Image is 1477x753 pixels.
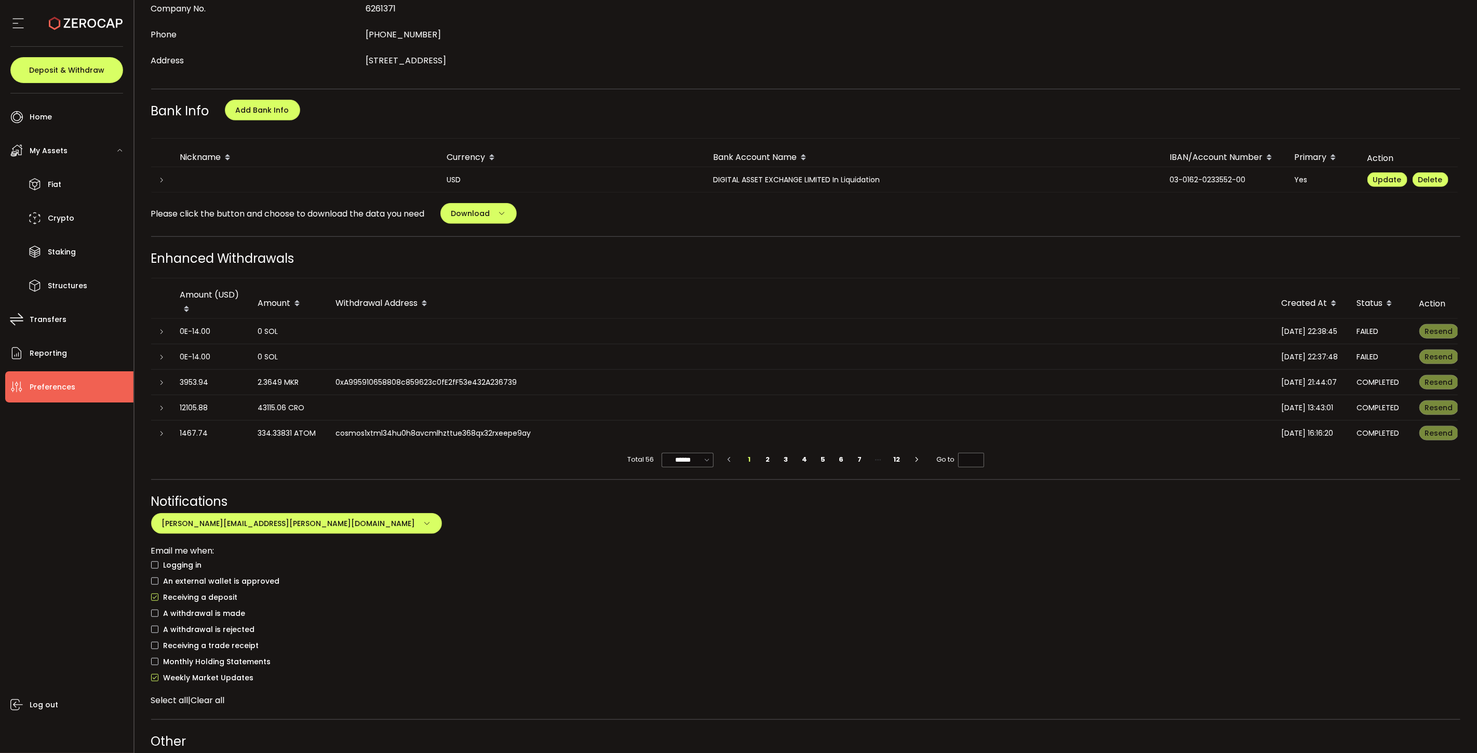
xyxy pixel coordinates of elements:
[180,326,241,338] div: 0E-14.00
[151,557,1461,686] div: checkbox-group
[258,351,319,363] div: 0 SOL
[30,380,75,395] span: Preferences
[48,177,61,192] span: Fiat
[1413,172,1448,187] button: Delete
[158,593,238,602] span: Receiving a deposit
[158,609,246,618] span: A withdrawal is made
[366,29,441,41] span: [PHONE_NUMBER]
[1273,295,1349,313] div: Created At
[151,513,442,534] button: [PERSON_NAME][EMAIL_ADDRESS][PERSON_NAME][DOMAIN_NAME]
[151,732,1461,750] div: Other
[1419,426,1459,440] button: Resend
[1425,402,1453,413] span: Resend
[180,427,241,439] div: 1467.74
[758,452,777,467] li: 2
[937,452,984,467] span: Go to
[1282,427,1340,439] div: [DATE] 16:16:20
[814,452,833,467] li: 5
[151,544,1461,557] div: Email me when:
[1419,349,1459,364] button: Resend
[1419,324,1459,339] button: Resend
[151,694,189,706] span: Select all
[162,518,415,529] span: [PERSON_NAME][EMAIL_ADDRESS][PERSON_NAME][DOMAIN_NAME]
[705,174,1162,186] div: DIGITAL ASSET EXCHANGE LIMITED In Liquidation
[158,673,254,683] span: Weekly Market Updates
[225,100,300,120] button: Add Bank Info
[328,295,1273,313] div: Withdrawal Address
[1425,428,1453,438] span: Resend
[48,211,74,226] span: Crypto
[30,697,58,712] span: Log out
[1419,400,1459,415] button: Resend
[1357,427,1403,439] div: COMPLETED
[851,452,869,467] li: 7
[1419,375,1459,389] button: Resend
[180,351,241,363] div: 0E-14.00
[1373,174,1402,185] span: Update
[151,102,209,119] span: Bank Info
[1359,152,1458,164] div: Action
[30,143,68,158] span: My Assets
[1357,326,1403,338] div: FAILED
[440,203,517,224] button: Download
[627,452,654,467] span: Total 56
[151,249,1461,267] div: Enhanced Withdrawals
[888,452,906,467] li: 12
[158,657,271,667] span: Monthly Holding Statements
[451,208,490,219] span: Download
[48,278,87,293] span: Structures
[158,576,280,586] span: An external wallet is approved
[151,50,360,71] div: Address
[1286,149,1359,167] div: Primary
[1425,703,1477,753] iframe: Chat Widget
[328,427,1273,439] div: cosmos1xtml34hu0h8avcmlhzttue368qx32rxeepe9ay
[740,452,759,467] li: 1
[258,376,319,388] div: 2.3649 MKR
[30,312,66,327] span: Transfers
[180,402,241,414] div: 12105.88
[158,560,202,570] span: Logging in
[30,110,52,125] span: Home
[1357,402,1403,414] div: COMPLETED
[1162,149,1286,167] div: IBAN/Account Number
[1282,376,1340,388] div: [DATE] 21:44:07
[439,149,705,167] div: Currency
[1411,298,1458,310] div: Action
[158,625,255,635] span: A withdrawal is rejected
[180,376,241,388] div: 3953.94
[328,376,1273,388] div: 0xA995910658808c859623c0fE2fF53e432A236739
[151,24,360,45] div: Phone
[1357,351,1403,363] div: FAILED
[258,402,319,414] div: 43115.06 CRO
[158,641,259,651] span: Receiving a trade receipt
[48,245,76,260] span: Staking
[439,174,705,186] div: USD
[1425,352,1453,362] span: Resend
[250,295,328,313] div: Amount
[151,207,425,220] span: Please click the button and choose to download the data you need
[151,492,1461,510] div: Notifications
[366,3,396,15] span: 6261371
[172,289,250,318] div: Amount (USD)
[151,694,1461,707] div: |
[777,452,796,467] li: 3
[1282,351,1340,363] div: [DATE] 22:37:48
[10,57,123,83] button: Deposit & Withdraw
[29,66,104,74] span: Deposit & Withdraw
[172,149,439,167] div: Nickname
[1282,326,1340,338] div: [DATE] 22:38:45
[795,452,814,467] li: 4
[1282,402,1340,414] div: [DATE] 13:43:01
[191,694,225,706] span: Clear all
[1357,376,1403,388] div: COMPLETED
[258,326,319,338] div: 0 SOL
[1425,377,1453,387] span: Resend
[1425,326,1453,337] span: Resend
[832,452,851,467] li: 6
[1418,174,1443,185] span: Delete
[1286,174,1359,186] div: Yes
[1367,172,1407,187] button: Update
[366,55,446,66] span: [STREET_ADDRESS]
[705,149,1162,167] div: Bank Account Name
